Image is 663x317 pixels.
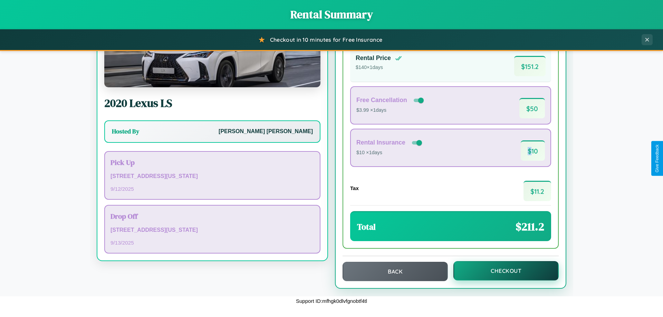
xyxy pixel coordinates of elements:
span: $ 11.2 [523,181,551,201]
h4: Rental Price [356,55,391,62]
p: 9 / 13 / 2025 [110,238,314,247]
h3: Total [357,221,376,232]
img: Lexus LS [104,18,320,87]
h4: Tax [350,185,359,191]
h3: Drop Off [110,211,314,221]
span: $ 50 [519,98,545,118]
div: Give Feedback [655,145,660,172]
span: $ 211.2 [516,219,544,234]
h3: Hosted By [112,127,139,136]
p: 9 / 12 / 2025 [110,184,314,194]
span: $ 151.2 [514,56,546,76]
h4: Free Cancellation [356,97,407,104]
h1: Rental Summary [7,7,656,22]
button: Back [343,262,448,281]
button: Checkout [453,261,559,280]
h2: 2020 Lexus LS [104,96,320,111]
span: $ 10 [521,140,545,161]
p: [STREET_ADDRESS][US_STATE] [110,225,314,235]
p: $ 140 × 1 days [356,63,402,72]
h3: Pick Up [110,157,314,167]
p: $10 × 1 days [356,148,423,157]
h4: Rental Insurance [356,139,405,146]
p: Support ID: mfhgk0dlvfgnobtf4tl [296,296,367,306]
span: Checkout in 10 minutes for Free Insurance [270,36,382,43]
p: [PERSON_NAME] [PERSON_NAME] [219,127,313,137]
p: [STREET_ADDRESS][US_STATE] [110,171,314,181]
p: $3.99 × 1 days [356,106,425,115]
